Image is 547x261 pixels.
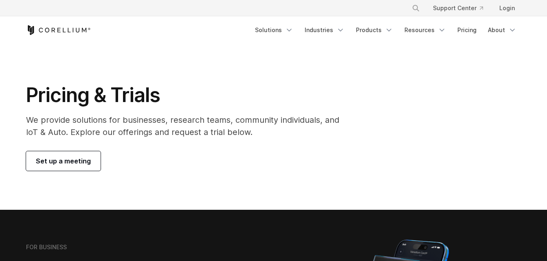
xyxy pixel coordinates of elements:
button: Search [409,1,423,15]
a: Support Center [426,1,490,15]
a: Pricing [453,23,481,37]
h6: FOR BUSINESS [26,244,67,251]
a: Corellium Home [26,25,91,35]
div: Navigation Menu [250,23,521,37]
span: Set up a meeting [36,156,91,166]
a: About [483,23,521,37]
a: Login [493,1,521,15]
a: Set up a meeting [26,151,101,171]
p: We provide solutions for businesses, research teams, community individuals, and IoT & Auto. Explo... [26,114,351,138]
h1: Pricing & Trials [26,83,351,107]
a: Industries [300,23,349,37]
a: Solutions [250,23,298,37]
a: Resources [400,23,451,37]
div: Navigation Menu [402,1,521,15]
a: Products [351,23,398,37]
